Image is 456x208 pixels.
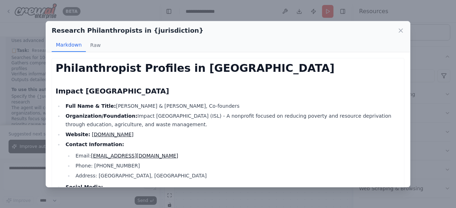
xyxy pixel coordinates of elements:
strong: Contact Information: [66,142,124,147]
strong: Organization/Foundation: [66,113,138,119]
h2: Research Philanthropists in {jurisdiction} [52,26,203,36]
h1: Philanthropist Profiles in [GEOGRAPHIC_DATA] [56,62,400,75]
button: Markdown [52,38,86,52]
strong: Website: [66,132,90,137]
a: [DOMAIN_NAME] [92,132,134,137]
li: Impact [GEOGRAPHIC_DATA] (ISL) - A nonprofit focused on reducing poverty and resource deprivation... [63,112,400,129]
h2: Impact [GEOGRAPHIC_DATA] [56,86,400,96]
button: Raw [86,38,105,52]
strong: Social Media: [66,184,103,190]
li: Phone: [PHONE_NUMBER] [73,161,400,170]
li: [PERSON_NAME] & [PERSON_NAME], Co-founders [63,102,400,110]
li: Address: [GEOGRAPHIC_DATA], [GEOGRAPHIC_DATA] [73,171,400,180]
strong: Full Name & Title: [66,103,116,109]
a: [EMAIL_ADDRESS][DOMAIN_NAME] [91,153,178,159]
li: Email: [73,151,400,160]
